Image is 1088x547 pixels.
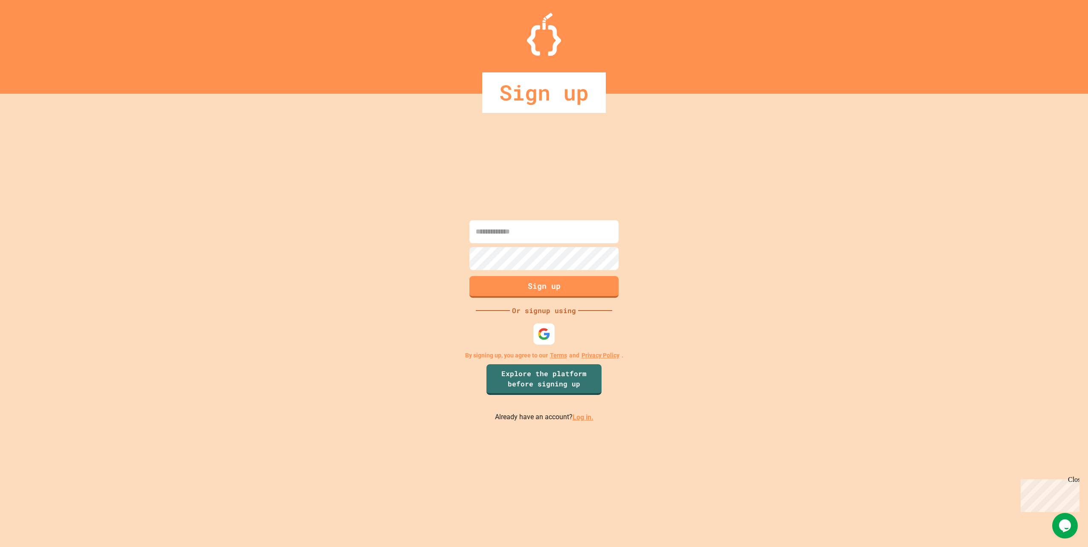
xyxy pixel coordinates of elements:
a: Privacy Policy [582,351,619,360]
a: Terms [550,351,567,360]
a: Log in. [573,413,593,421]
p: Already have an account? [495,412,593,423]
p: By signing up, you agree to our and . [465,351,623,360]
div: Sign up [482,72,606,113]
div: Chat with us now!Close [3,3,59,54]
img: Logo.svg [527,13,561,56]
a: Explore the platform before signing up [486,364,602,395]
img: google-icon.svg [538,328,550,340]
iframe: chat widget [1017,476,1079,512]
button: Sign up [469,276,619,298]
div: Or signup using [510,305,578,316]
iframe: chat widget [1052,513,1079,538]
